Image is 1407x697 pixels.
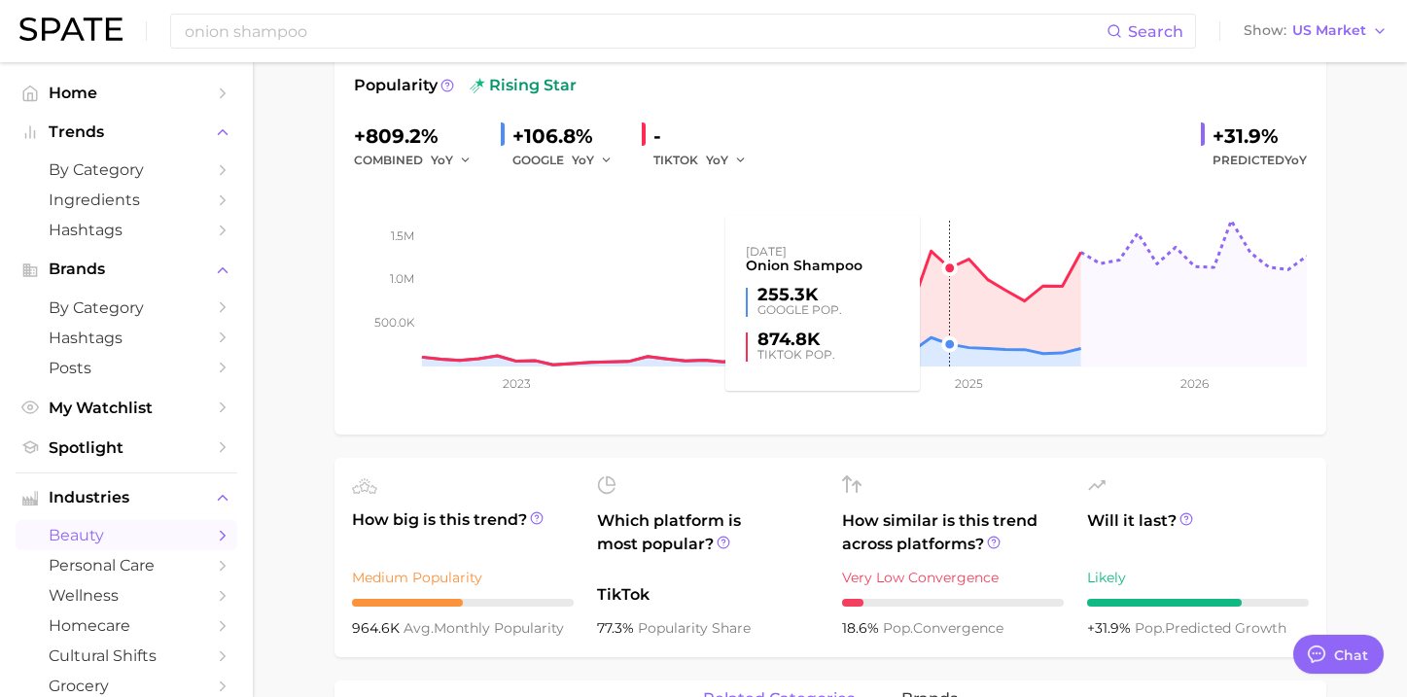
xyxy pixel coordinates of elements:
[49,359,204,377] span: Posts
[352,508,574,556] span: How big is this trend?
[597,583,819,607] span: TikTok
[49,677,204,695] span: grocery
[706,149,748,172] button: YoY
[431,152,453,168] span: YoY
[431,149,473,172] button: YoY
[1087,566,1309,589] div: Likely
[883,619,913,637] abbr: popularity index
[1292,25,1366,36] span: US Market
[49,586,204,605] span: wellness
[597,619,638,637] span: 77.3%
[16,293,237,323] a: by Category
[404,619,434,637] abbr: average
[16,118,237,147] button: Trends
[49,221,204,239] span: Hashtags
[16,255,237,284] button: Brands
[19,17,123,41] img: SPATE
[1244,25,1286,36] span: Show
[1135,619,1286,637] span: predicted growth
[16,433,237,463] a: Spotlight
[572,152,594,168] span: YoY
[842,619,883,637] span: 18.6%
[1087,509,1309,556] span: Will it last?
[49,646,204,665] span: cultural shifts
[16,550,237,580] a: personal care
[1284,153,1307,167] span: YoY
[16,580,237,610] a: wellness
[653,149,760,172] div: TIKTOK
[842,566,1064,589] div: Very Low Convergence
[1087,599,1309,607] div: 7 / 10
[16,185,237,215] a: Ingredients
[354,149,485,172] div: combined
[706,152,728,168] span: YoY
[16,393,237,423] a: My Watchlist
[49,556,204,575] span: personal care
[16,520,237,550] a: beauty
[1213,121,1307,152] div: +31.9%
[883,619,1003,637] span: convergence
[16,353,237,383] a: Posts
[352,566,574,589] div: Medium Popularity
[1128,22,1183,41] span: Search
[572,149,614,172] button: YoY
[49,84,204,102] span: Home
[16,641,237,671] a: cultural shifts
[49,160,204,179] span: by Category
[1087,619,1135,637] span: +31.9%
[1213,149,1307,172] span: Predicted
[49,298,204,317] span: by Category
[404,619,564,637] span: monthly popularity
[842,509,1064,556] span: How similar is this trend across platforms?
[512,121,626,152] div: +106.8%
[49,438,204,457] span: Spotlight
[16,483,237,512] button: Industries
[638,619,751,637] span: popularity share
[16,78,237,108] a: Home
[354,74,438,97] span: Popularity
[352,619,404,637] span: 964.6k
[16,610,237,641] a: homecare
[16,215,237,245] a: Hashtags
[352,599,574,607] div: 5 / 10
[183,15,1107,48] input: Search here for a brand, industry, or ingredient
[16,323,237,353] a: Hashtags
[842,599,1064,607] div: 1 / 10
[597,509,819,574] span: Which platform is most popular?
[49,123,204,141] span: Trends
[1180,376,1209,391] tspan: 2026
[470,78,485,93] img: rising star
[49,526,204,544] span: beauty
[49,616,204,635] span: homecare
[727,376,756,391] tspan: 2024
[354,121,485,152] div: +809.2%
[49,191,204,209] span: Ingredients
[16,155,237,185] a: by Category
[955,376,983,391] tspan: 2025
[512,149,626,172] div: GOOGLE
[470,74,577,97] span: rising star
[49,489,204,506] span: Industries
[1239,18,1392,44] button: ShowUS Market
[49,261,204,278] span: Brands
[49,329,204,347] span: Hashtags
[653,121,760,152] div: -
[502,376,530,391] tspan: 2023
[49,399,204,417] span: My Watchlist
[1135,619,1165,637] abbr: popularity index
